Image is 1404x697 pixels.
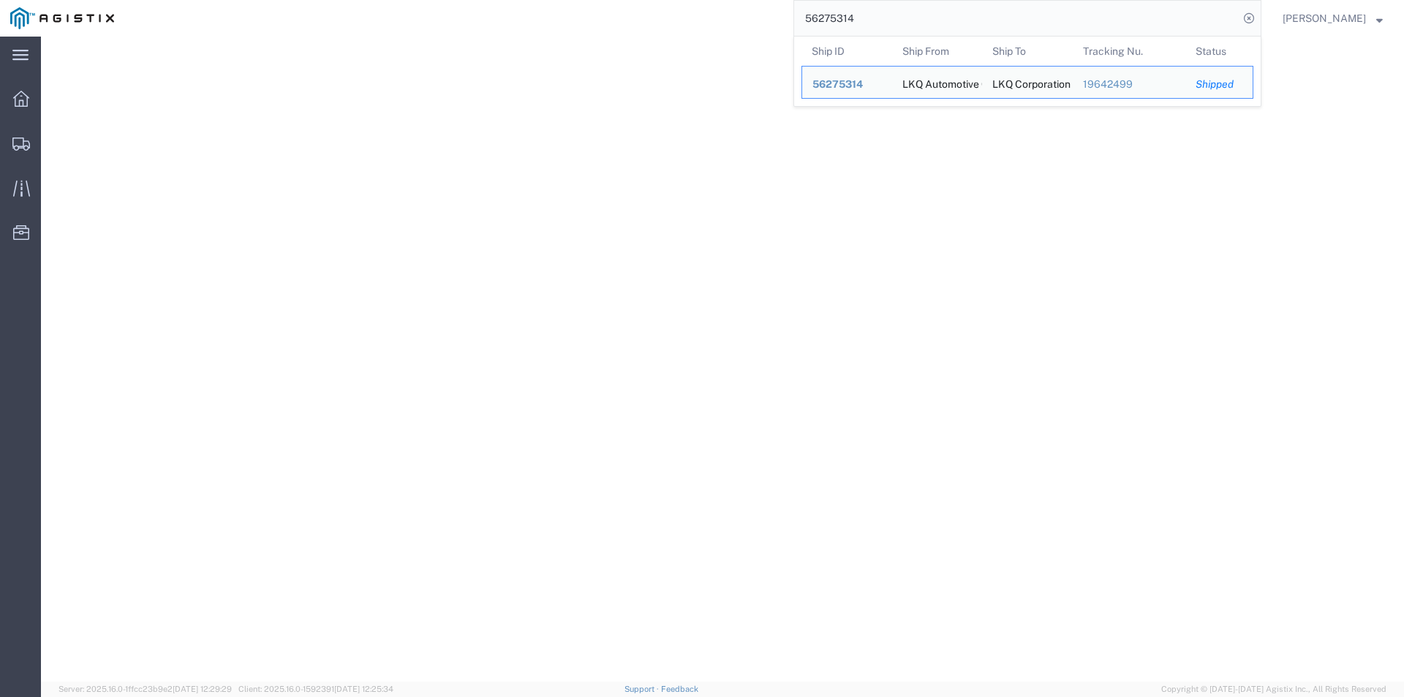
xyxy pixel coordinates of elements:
th: Tracking Nu. [1073,37,1186,66]
span: Matt Sweet [1283,10,1366,26]
th: Ship From [892,37,983,66]
th: Ship ID [801,37,892,66]
span: [DATE] 12:29:29 [173,685,232,693]
div: LKQ Corporation [992,67,1063,98]
a: Feedback [661,685,698,693]
img: logo [10,7,114,29]
span: Copyright © [DATE]-[DATE] Agistix Inc., All Rights Reserved [1161,683,1386,696]
a: Support [624,685,661,693]
div: Shipped [1196,77,1242,92]
div: 19642499 [1083,77,1176,92]
div: LKQ Automotive Core Services [902,67,973,98]
span: Client: 2025.16.0-1592391 [238,685,393,693]
button: [PERSON_NAME] [1282,10,1384,27]
th: Ship To [982,37,1073,66]
span: [DATE] 12:25:34 [334,685,393,693]
span: 56275314 [812,78,863,90]
span: Server: 2025.16.0-1ffcc23b9e2 [58,685,232,693]
div: 56275314 [812,77,882,92]
table: Search Results [801,37,1261,106]
input: Search for shipment number, reference number [794,1,1239,36]
th: Status [1185,37,1253,66]
iframe: FS Legacy Container [41,37,1404,682]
